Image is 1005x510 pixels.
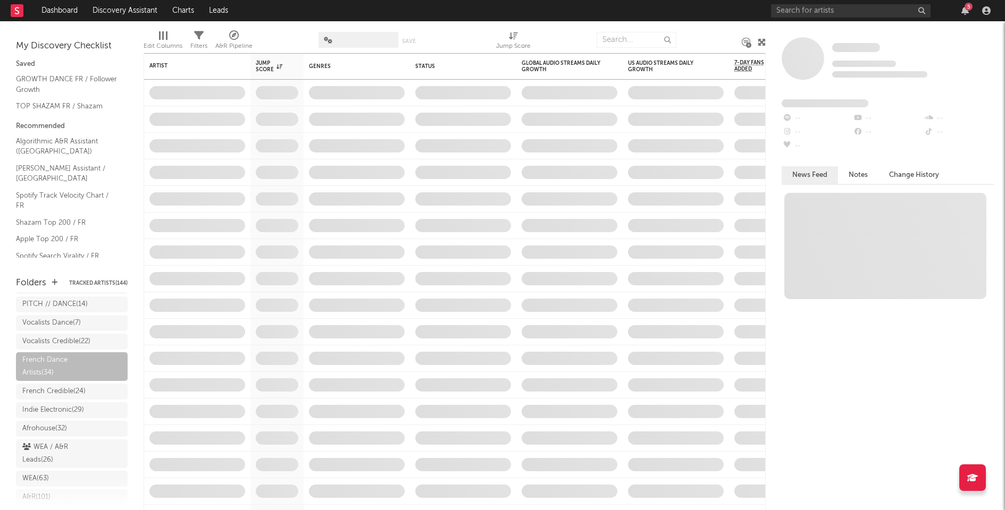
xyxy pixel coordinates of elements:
[22,317,81,329] div: Vocalists Dance ( 7 )
[16,58,128,71] div: Saved
[190,27,207,57] div: Filters
[22,472,49,485] div: WEA ( 63 )
[69,280,128,286] button: Tracked Artists(144)
[782,125,852,139] div: --
[16,190,117,211] a: Spotify Track Velocity Chart / FR
[16,277,46,290] div: Folders
[16,100,117,112] a: TOP SHAZAM FR / Shazam
[22,298,88,311] div: PITCH // DANCE ( 14 )
[496,27,531,57] div: Jump Score
[734,59,777,72] span: 7-Day Fans Added
[16,217,117,228] a: Shazam Top 200 / FR
[16,384,128,399] a: French Credible(24)
[771,4,931,18] input: Search for artists
[190,40,207,53] div: Filters
[16,73,117,95] a: GROWTH DANCE FR / Follower Growth
[782,139,852,153] div: --
[22,354,97,379] div: French Dance Artists ( 34 )
[16,471,128,487] a: WEA(63)
[415,63,484,70] div: Status
[215,27,253,57] div: A&R Pipeline
[22,404,84,416] div: Indie Electronic ( 29 )
[16,421,128,437] a: Afrohouse(32)
[22,385,86,398] div: French Credible ( 24 )
[16,402,128,418] a: Indie Electronic(29)
[832,71,927,78] span: 0 fans last week
[22,441,97,466] div: WEA / A&R Leads ( 26 )
[838,166,878,184] button: Notes
[16,334,128,350] a: Vocalists Credible(22)
[16,489,128,505] a: A&R(101)
[961,6,969,15] button: 5
[16,250,117,262] a: Spotify Search Virality / FR
[878,166,950,184] button: Change History
[16,135,117,157] a: Algorithmic A&R Assistant ([GEOGRAPHIC_DATA])
[852,112,923,125] div: --
[832,43,880,52] span: Some Artist
[782,166,838,184] button: News Feed
[16,233,117,245] a: Apple Top 200 / FR
[832,61,896,67] span: Tracking Since: [DATE]
[597,32,676,48] input: Search...
[16,163,117,184] a: [PERSON_NAME] Assistant / [GEOGRAPHIC_DATA]
[309,63,378,70] div: Genres
[16,439,128,468] a: WEA / A&R Leads(26)
[852,125,923,139] div: --
[782,99,868,107] span: Fans Added by Platform
[16,120,128,133] div: Recommended
[22,335,90,348] div: Vocalists Credible ( 22 )
[16,296,128,312] a: PITCH // DANCE(14)
[16,40,128,53] div: My Discovery Checklist
[628,60,708,73] div: US Audio Streams Daily Growth
[149,63,229,69] div: Artist
[215,40,253,53] div: A&R Pipeline
[16,352,128,381] a: French Dance Artists(34)
[522,60,601,73] div: Global Audio Streams Daily Growth
[402,38,416,44] button: Save
[256,60,282,73] div: Jump Score
[924,112,994,125] div: --
[924,125,994,139] div: --
[16,315,128,331] a: Vocalists Dance(7)
[965,3,973,11] div: 5
[22,491,51,504] div: A&R ( 101 )
[22,422,67,435] div: Afrohouse ( 32 )
[832,42,880,53] a: Some Artist
[782,112,852,125] div: --
[144,27,182,57] div: Edit Columns
[496,40,531,53] div: Jump Score
[144,40,182,53] div: Edit Columns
